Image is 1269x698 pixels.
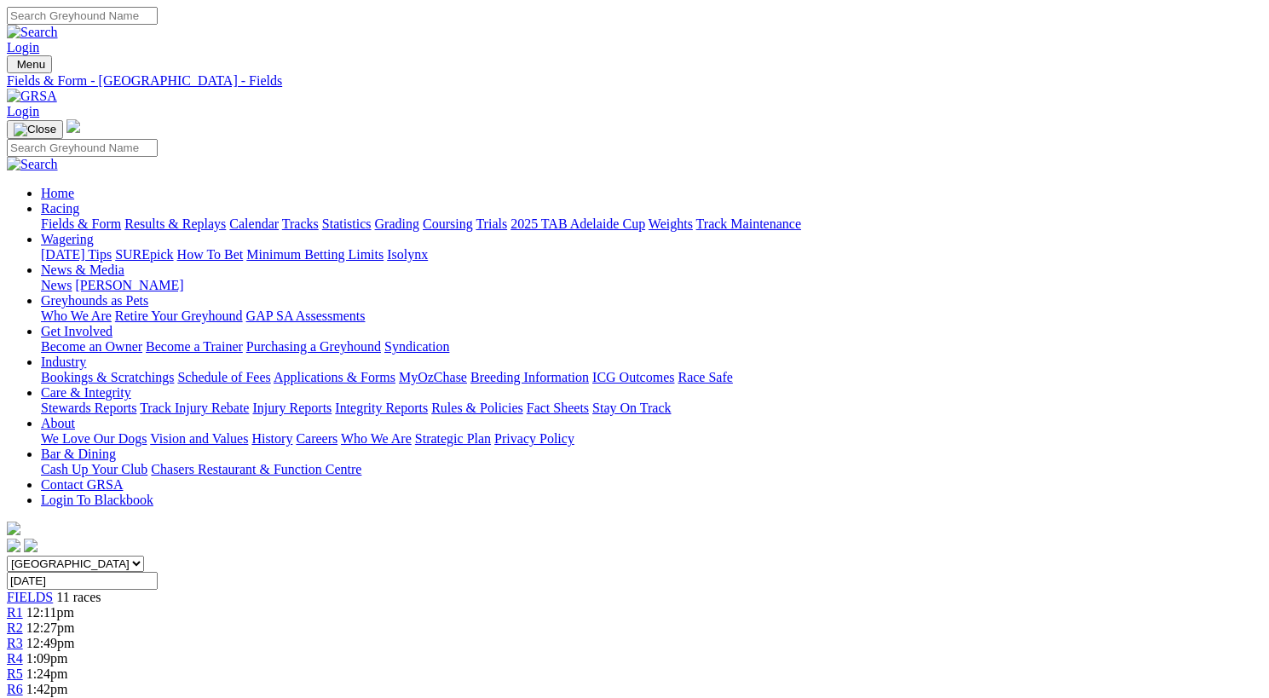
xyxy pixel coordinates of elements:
span: 1:42pm [26,682,68,696]
a: [PERSON_NAME] [75,278,183,292]
a: Strategic Plan [415,431,491,446]
a: 2025 TAB Adelaide Cup [510,216,645,231]
a: GAP SA Assessments [246,309,366,323]
a: We Love Our Dogs [41,431,147,446]
div: Get Involved [41,339,1262,355]
a: Trials [476,216,507,231]
a: Login [7,40,39,55]
div: About [41,431,1262,447]
a: Applications & Forms [274,370,395,384]
span: Menu [17,58,45,71]
span: 1:09pm [26,651,68,666]
img: facebook.svg [7,539,20,552]
a: R2 [7,620,23,635]
a: Results & Replays [124,216,226,231]
a: Minimum Betting Limits [246,247,384,262]
a: Login To Blackbook [41,493,153,507]
span: 1:24pm [26,666,68,681]
a: Track Maintenance [696,216,801,231]
img: logo-grsa-white.png [7,522,20,535]
img: logo-grsa-white.png [66,119,80,133]
a: Get Involved [41,324,112,338]
a: Weights [649,216,693,231]
a: Greyhounds as Pets [41,293,148,308]
a: Bar & Dining [41,447,116,461]
a: Who We Are [41,309,112,323]
div: Bar & Dining [41,462,1262,477]
a: About [41,416,75,430]
a: R1 [7,605,23,620]
a: Racing [41,201,79,216]
a: How To Bet [177,247,244,262]
a: History [251,431,292,446]
a: FIELDS [7,590,53,604]
img: Search [7,157,58,172]
span: 12:11pm [26,605,74,620]
div: News & Media [41,278,1262,293]
a: Fields & Form - [GEOGRAPHIC_DATA] - Fields [7,73,1262,89]
a: Stewards Reports [41,401,136,415]
a: Isolynx [387,247,428,262]
a: Become an Owner [41,339,142,354]
a: Careers [296,431,337,446]
a: Chasers Restaurant & Function Centre [151,462,361,476]
img: twitter.svg [24,539,37,552]
a: R4 [7,651,23,666]
img: Close [14,123,56,136]
span: 12:27pm [26,620,75,635]
a: Rules & Policies [431,401,523,415]
div: Greyhounds as Pets [41,309,1262,324]
a: Stay On Track [592,401,671,415]
img: Search [7,25,58,40]
a: Calendar [229,216,279,231]
a: Become a Trainer [146,339,243,354]
a: Cash Up Your Club [41,462,147,476]
a: Integrity Reports [335,401,428,415]
input: Select date [7,572,158,590]
a: Syndication [384,339,449,354]
button: Toggle navigation [7,120,63,139]
div: Care & Integrity [41,401,1262,416]
a: Care & Integrity [41,385,131,400]
a: R3 [7,636,23,650]
a: R6 [7,682,23,696]
span: 11 races [56,590,101,604]
a: Tracks [282,216,319,231]
a: Fields & Form [41,216,121,231]
a: Breeding Information [470,370,589,384]
a: R5 [7,666,23,681]
div: Wagering [41,247,1262,262]
a: Privacy Policy [494,431,574,446]
a: Race Safe [678,370,732,384]
a: Contact GRSA [41,477,123,492]
span: 12:49pm [26,636,75,650]
a: News [41,278,72,292]
a: SUREpick [115,247,173,262]
a: Retire Your Greyhound [115,309,243,323]
div: Industry [41,370,1262,385]
a: Grading [375,216,419,231]
a: Vision and Values [150,431,248,446]
a: Login [7,104,39,118]
a: [DATE] Tips [41,247,112,262]
input: Search [7,139,158,157]
a: MyOzChase [399,370,467,384]
a: Purchasing a Greyhound [246,339,381,354]
a: Wagering [41,232,94,246]
a: Fact Sheets [527,401,589,415]
input: Search [7,7,158,25]
a: Home [41,186,74,200]
div: Racing [41,216,1262,232]
a: Injury Reports [252,401,332,415]
a: Coursing [423,216,473,231]
a: Bookings & Scratchings [41,370,174,384]
img: GRSA [7,89,57,104]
